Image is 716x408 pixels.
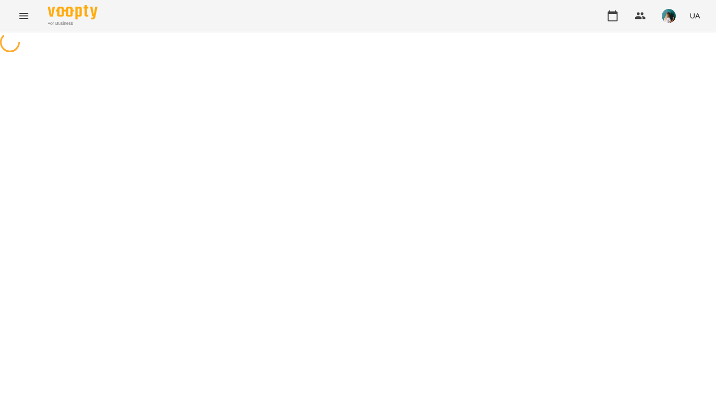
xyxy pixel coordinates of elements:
[48,5,97,19] img: Voopty Logo
[12,4,36,28] button: Menu
[686,6,704,25] button: UA
[690,10,700,21] span: UA
[48,20,97,27] span: For Business
[662,9,676,23] img: 6465f9d73c2b4f3824b6dec18ea9f7f0.jpeg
